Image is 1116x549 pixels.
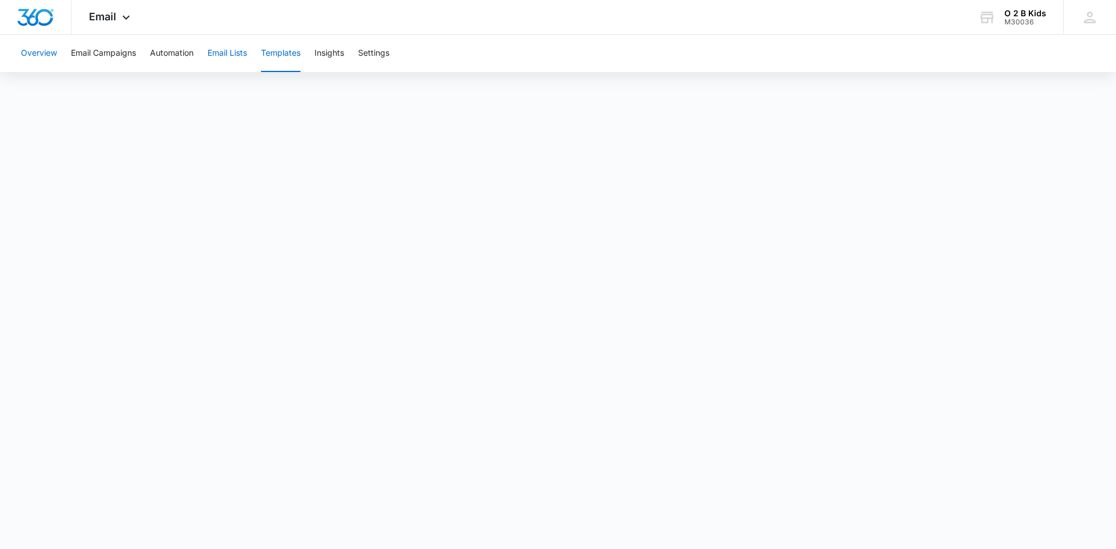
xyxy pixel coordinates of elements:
button: Insights [314,35,344,72]
div: account id [1004,18,1046,26]
div: account name [1004,9,1046,18]
button: Settings [358,35,389,72]
button: Email Lists [208,35,247,72]
button: Email Campaigns [71,35,136,72]
button: Templates [261,35,301,72]
button: Overview [21,35,57,72]
button: Automation [150,35,194,72]
span: Email [89,10,116,23]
